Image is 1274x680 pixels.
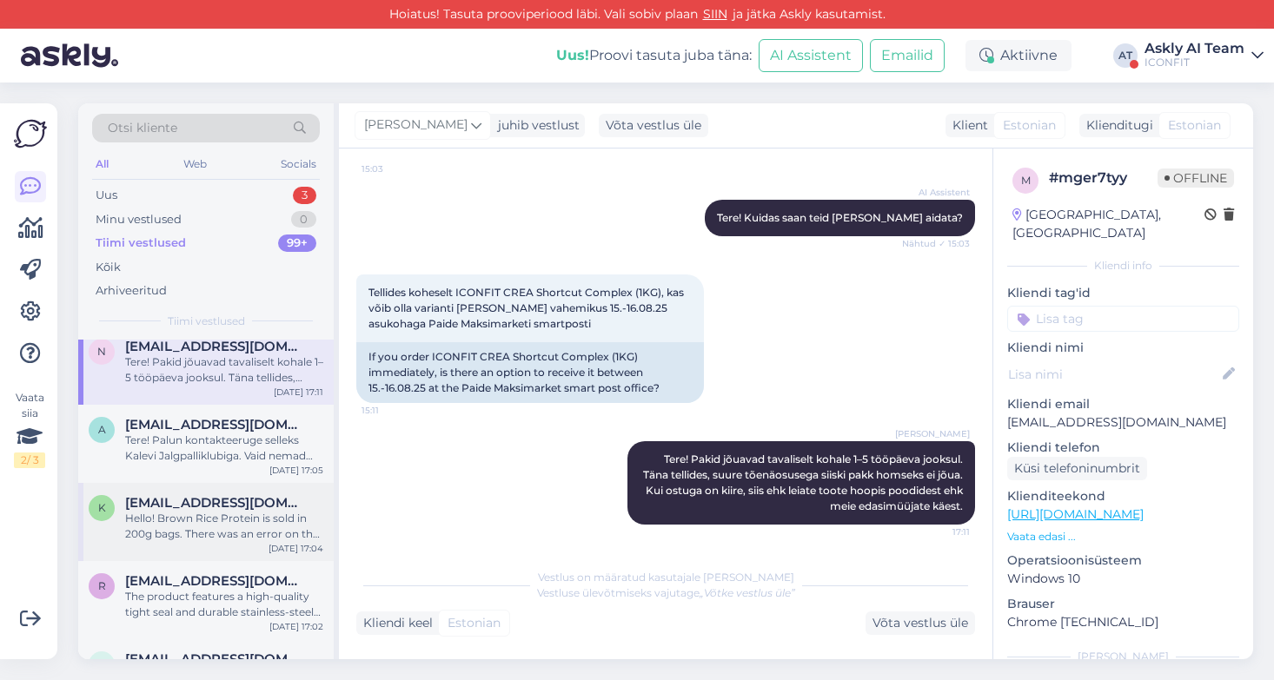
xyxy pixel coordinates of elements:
[448,614,501,632] span: Estonian
[1007,613,1239,631] p: Chrome [TECHNICAL_ID]
[599,114,708,137] div: Võta vestlus üle
[14,390,45,468] div: Vaata siia
[96,187,117,204] div: Uus
[946,116,988,135] div: Klient
[1007,457,1147,480] div: Küsi telefoninumbrit
[125,354,323,386] div: Tere! Pakid jõuavad tavaliselt kohale 1–5 tööpäeva jooksul. Täna tellides, suure tõenäosusega sii...
[1145,56,1244,69] div: ICONFIT
[965,40,1072,71] div: Aktiivne
[1007,258,1239,274] div: Kliendi info
[1145,42,1264,69] a: Askly AI TeamICONFIT
[269,542,323,555] div: [DATE] 17:04
[643,452,965,512] span: Tere! Pakid jõuavad tavaliselt kohale 1–5 tööpäeva jooksul. Täna tellides, suure tõenäosusega sii...
[866,611,975,635] div: Võta vestlus üle
[98,579,106,592] span: r
[491,116,580,135] div: juhib vestlust
[125,651,306,667] span: nurkraido@gmail.com
[277,153,320,175] div: Socials
[108,119,177,137] span: Otsi kliente
[97,345,106,358] span: n
[291,211,316,228] div: 0
[362,404,427,417] span: 15:11
[1007,413,1239,432] p: [EMAIL_ADDRESS][DOMAIN_NAME]
[717,211,963,224] span: Tere! Kuidas saan teid [PERSON_NAME] aidata?
[98,423,106,436] span: a
[556,45,752,66] div: Proovi tasuta juba täna:
[293,187,316,204] div: 3
[1021,174,1031,187] span: m
[14,117,47,150] img: Askly Logo
[1145,42,1244,56] div: Askly AI Team
[364,116,468,135] span: [PERSON_NAME]
[278,234,316,252] div: 99+
[1007,439,1239,457] p: Kliendi telefon
[1012,206,1204,242] div: [GEOGRAPHIC_DATA], [GEOGRAPHIC_DATA]
[1007,487,1239,505] p: Klienditeekond
[1007,284,1239,302] p: Kliendi tag'id
[125,432,323,464] div: Tere! Palun kontakteeruge selleks Kalevi Jalgpalliklubiga. Vaid nemad saavad oma koodi jagada.
[1007,529,1239,545] p: Vaata edasi ...
[1007,306,1239,332] input: Lisa tag
[1003,116,1056,135] span: Estonian
[1007,595,1239,613] p: Brauser
[556,47,589,63] b: Uus!
[14,452,45,468] div: 2 / 3
[1079,116,1153,135] div: Klienditugi
[1008,365,1219,384] input: Lisa nimi
[905,525,970,538] span: 17:11
[96,234,186,252] div: Tiimi vestlused
[92,153,112,175] div: All
[125,417,306,432] span: annuraid@hotmail.com
[700,586,795,599] i: „Võtke vestlus üle”
[870,39,945,72] button: Emailid
[698,6,733,22] a: SIIN
[168,314,245,329] span: Tiimi vestlused
[356,342,704,403] div: If you order ICONFIT CREA Shortcut Complex (1KG) immediately, is there an option to receive it be...
[97,657,106,670] span: n
[538,571,794,584] span: Vestlus on määratud kasutajale [PERSON_NAME]
[125,495,306,511] span: karimmaxim2@gmail.com
[1007,395,1239,413] p: Kliendi email
[1007,649,1239,664] div: [PERSON_NAME]
[269,620,323,633] div: [DATE] 17:02
[1049,168,1158,188] div: # mger7tyy
[368,286,687,330] span: Tellides koheselt ICONFIT CREA Shortcut Complex (1KG), kas võib olla varianti [PERSON_NAME] vahem...
[1007,506,1144,522] a: [URL][DOMAIN_NAME]
[96,211,182,228] div: Minu vestlused
[125,339,306,354] span: nurkraido@gmail.com
[895,427,970,440] span: [PERSON_NAME]
[274,386,323,399] div: [DATE] 17:11
[125,573,306,589] span: romansmaliks@gmail.com
[98,501,106,514] span: k
[180,153,210,175] div: Web
[1168,116,1221,135] span: Estonian
[125,589,323,620] div: The product features a high-quality tight seal and durable stainless-steel construction, making i...
[269,464,323,477] div: [DATE] 17:05
[1007,570,1239,588] p: Windows 10
[902,237,970,250] span: Nähtud ✓ 15:03
[1158,168,1234,188] span: Offline
[1007,339,1239,357] p: Kliendi nimi
[1113,43,1138,68] div: AT
[356,614,433,632] div: Kliendi keel
[96,282,167,300] div: Arhiveeritud
[759,39,863,72] button: AI Assistent
[1007,551,1239,570] p: Operatsioonisüsteem
[362,162,427,175] span: 15:03
[905,186,970,199] span: AI Assistent
[125,511,323,542] div: Hello! Brown Rice Protein is sold in 200g bags. There was an error on the website.
[537,586,795,599] span: Vestluse ülevõtmiseks vajutage
[96,259,121,276] div: Kõik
